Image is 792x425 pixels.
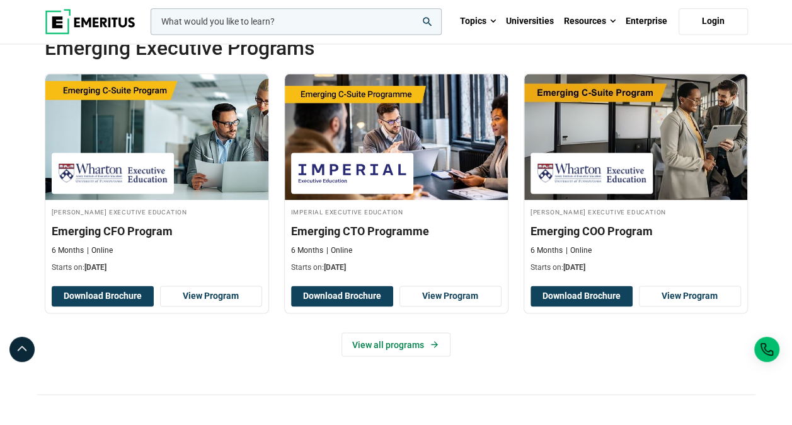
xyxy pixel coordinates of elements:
[45,74,268,279] a: Finance Course by Wharton Executive Education - September 25, 2025 Wharton Executive Education [P...
[537,159,646,187] img: Wharton Executive Education
[326,245,352,256] p: Online
[291,206,502,217] h4: Imperial Executive Education
[84,263,106,272] span: [DATE]
[151,8,442,35] input: woocommerce-product-search-field-0
[563,263,585,272] span: [DATE]
[52,206,262,217] h4: [PERSON_NAME] Executive Education
[52,245,84,256] p: 6 Months
[291,286,393,307] button: Download Brochure
[531,245,563,256] p: 6 Months
[531,206,741,217] h4: [PERSON_NAME] Executive Education
[160,286,262,307] a: View Program
[531,223,741,239] h3: Emerging COO Program
[566,245,592,256] p: Online
[52,262,262,273] p: Starts on:
[58,159,168,187] img: Wharton Executive Education
[291,262,502,273] p: Starts on:
[341,332,451,356] a: View all programs
[285,74,508,279] a: Business Management Course by Imperial Executive Education - September 25, 2025 Imperial Executiv...
[639,286,741,307] a: View Program
[45,74,268,200] img: Emerging CFO Program | Online Finance Course
[87,245,113,256] p: Online
[524,74,747,200] img: Emerging COO Program | Online Supply Chain and Operations Course
[297,159,407,187] img: Imperial Executive Education
[531,286,633,307] button: Download Brochure
[285,74,508,200] img: Emerging CTO Programme | Online Business Management Course
[524,74,747,279] a: Supply Chain and Operations Course by Wharton Executive Education - September 23, 2025 Wharton Ex...
[399,286,502,307] a: View Program
[52,286,154,307] button: Download Brochure
[291,223,502,239] h3: Emerging CTO Programme
[324,263,346,272] span: [DATE]
[679,8,748,35] a: Login
[531,262,741,273] p: Starts on:
[291,245,323,256] p: 6 Months
[45,35,677,61] h2: Emerging Executive Programs
[52,223,262,239] h3: Emerging CFO Program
